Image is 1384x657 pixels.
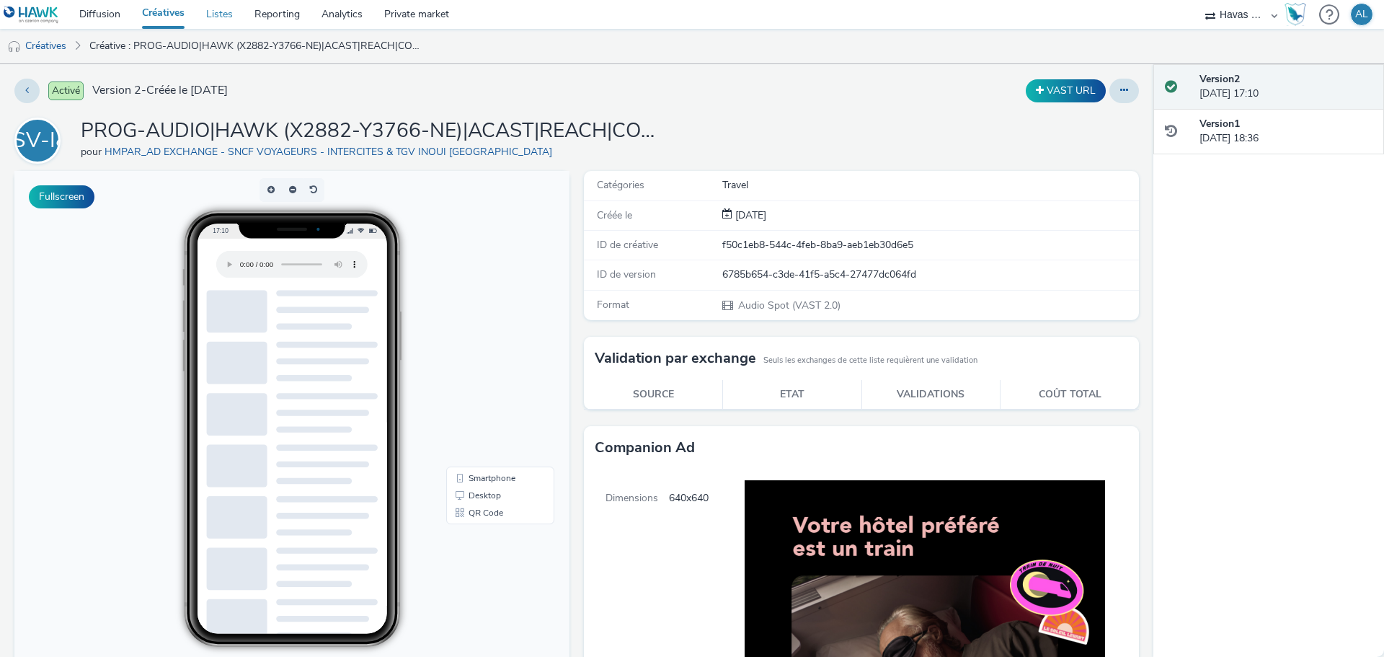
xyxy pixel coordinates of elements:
[732,208,766,222] span: [DATE]
[14,133,66,147] a: HE-SV-I&TIE
[7,40,22,54] img: audio
[722,238,1137,252] div: f50c1eb8-544c-4feb-8ba9-aeb1eb30d6e5
[597,178,644,192] span: Catégories
[105,145,558,159] a: HMPAR_AD EXCHANGE - SNCF VOYAGEURS - INTERCITES & TGV INOUI [GEOGRAPHIC_DATA]
[1026,79,1106,102] button: VAST URL
[1001,380,1140,410] th: Coût total
[595,348,756,369] h3: Validation par exchange
[597,268,656,281] span: ID de version
[1022,79,1109,102] div: Dupliquer la créative en un VAST URL
[198,56,214,63] span: 17:10
[1199,117,1240,131] strong: Version 1
[48,81,84,100] span: Activé
[81,145,105,159] span: pour
[1285,3,1306,26] img: Hawk Academy
[1355,4,1368,25] div: AL
[1199,72,1240,86] strong: Version 2
[763,355,977,366] small: Seuls les exchanges de cette liste requièrent une validation
[92,82,228,99] span: Version 2 - Créée le [DATE]
[597,238,658,252] span: ID de créative
[435,333,537,350] li: QR Code
[722,178,1137,193] div: Travel
[1199,72,1372,102] div: [DATE] 17:10
[595,437,695,459] h3: Companion Ad
[723,380,862,410] th: Etat
[722,268,1137,282] div: 6785b654-c3de-41f5-a5c4-27477dc064fd
[435,316,537,333] li: Desktop
[1285,3,1312,26] a: Hawk Academy
[435,299,537,316] li: Smartphone
[732,208,766,223] div: Création 04 août 2025, 18:36
[1199,117,1372,146] div: [DATE] 18:36
[4,6,59,24] img: undefined Logo
[454,320,487,329] span: Desktop
[597,208,632,222] span: Créée le
[454,338,489,346] span: QR Code
[454,303,501,312] span: Smartphone
[861,380,1001,410] th: Validations
[584,380,723,410] th: Source
[81,118,657,145] h1: PROG-AUDIO|HAWK (X2882-Y3766-NE)|ACAST|REACH|COMPORTEMENTAL|SCRIPTE 3|AUD|AUDIO|1X1|NA|CPM (IMPRE...
[737,299,840,312] span: Audio Spot (VAST 2.0)
[29,185,94,208] button: Fullscreen
[597,298,629,312] span: Format
[82,29,428,63] a: Créative : PROG-AUDIO|HAWK (X2882-Y3766-NE)|ACAST|REACH|COMPORTEMENTAL|SCRIPTE 3|AUD|AUDIO|1X1|NA...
